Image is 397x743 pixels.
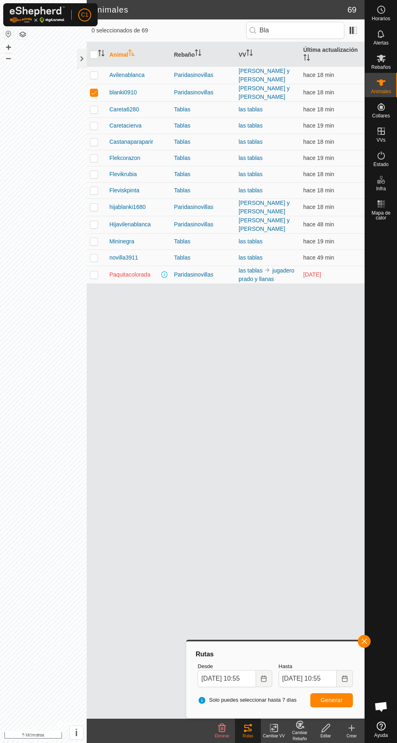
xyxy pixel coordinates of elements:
a: [PERSON_NAME] y [PERSON_NAME] [239,200,290,215]
font: Tablas [174,254,190,261]
font: Flekcorazon [109,155,140,161]
font: Horarios [372,16,390,21]
font: Infra [376,186,386,192]
span: 11 de septiembre de 2025, 10:36 [303,72,334,78]
p-sorticon: Activar para ordenar [128,51,135,57]
font: [PERSON_NAME] y [PERSON_NAME] [239,68,290,83]
font: hace 18 min [303,187,334,194]
font: Rutas [196,651,213,658]
font: hace 18 min [303,138,334,145]
span: 11 de septiembre de 2025, 10:36 [303,204,334,210]
font: Contáctanos [46,726,73,732]
button: Capas del Mapa [18,30,28,39]
span: 11 de septiembre de 2025, 10:36 [303,106,334,113]
font: las tablas [239,106,263,113]
a: las tablas [239,155,263,161]
font: Editar [320,734,331,738]
a: las tablas [239,138,263,145]
font: hace 18 min [303,89,334,96]
p-sorticon: Activar para ordenar [246,51,253,57]
a: Política de Privacidad [13,725,36,740]
font: Rutas [243,734,253,738]
font: hijablanki1680 [109,204,146,210]
font: Alertas [374,40,388,46]
button: + [4,43,13,52]
font: Animales [371,89,391,94]
font: Hasta [279,663,292,669]
font: Paridasinovillas [174,221,213,228]
a: las tablas [239,238,263,245]
font: hace 18 min [303,72,334,78]
button: Elija fecha [256,670,272,687]
font: Tablas [174,106,190,113]
font: Animal [109,51,128,57]
span: 11 de septiembre de 2025, 10:35 [303,122,334,129]
button: Elija fecha [337,670,353,687]
font: Rebaño [174,51,195,57]
font: Collares [372,113,390,119]
img: hasta [264,267,271,273]
span: 11 de septiembre de 2025, 10:35 [303,238,334,245]
font: Generar [320,697,343,703]
font: hace 18 min [303,204,334,210]
div: Chat abierto [369,694,393,719]
font: hace 19 min [303,238,334,245]
font: Solo puedes seleccionar hasta 7 días [209,697,297,703]
button: – [4,53,13,63]
a: Contáctanos [46,725,73,740]
font: Paridasinovillas [174,204,213,210]
font: blanki0910 [109,89,137,96]
button: i [70,726,83,739]
font: hace 48 min [303,221,334,228]
font: VV [239,51,246,57]
font: Tablas [174,187,190,194]
span: 11 de septiembre de 2025, 10:35 [303,155,334,161]
font: Política de Privacidad [13,726,36,739]
font: Rebaños [371,64,391,70]
font: Castanaparaparir [109,138,153,145]
font: Crear [346,734,356,738]
font: hace 19 min [303,122,334,129]
img: Logotipo de Gallagher [10,6,65,23]
a: las tablas [239,171,263,177]
font: Estado [374,162,388,167]
font: Mininegra [109,238,134,245]
font: Paridasinovillas [174,89,213,96]
font: VVs [376,137,385,143]
font: Tablas [174,155,190,161]
font: Última actualización [303,47,358,53]
button: Generar [310,693,353,707]
font: novilla3911 [109,254,138,261]
font: [DATE] [303,271,321,278]
font: 69 [348,5,356,14]
font: Paridasinovillas [174,271,213,278]
font: las tablas [239,254,263,261]
font: jugadero prado y llanas [239,267,295,282]
font: Flevikrubia [109,171,137,177]
font: Tablas [174,238,190,245]
font: Eliminar [215,734,229,738]
span: 11 de septiembre de 2025, 10:06 [303,221,334,228]
font: Caretacierva [109,122,141,129]
span: 11 de septiembre de 2025, 10:36 [303,187,334,194]
a: [PERSON_NAME] y [PERSON_NAME] [239,85,290,100]
font: Ayuda [374,732,388,738]
font: Careta6280 [109,106,139,113]
font: Cambiar VV [263,734,285,738]
font: Desde [198,663,213,669]
font: Animales [92,5,128,14]
font: – [6,52,11,63]
button: Restablecer mapa [4,29,13,39]
font: hace 49 min [303,254,334,261]
a: las tablas [239,187,263,194]
a: las tablas [239,267,263,274]
font: Mapa de calor [371,210,391,221]
font: [PERSON_NAME] y [PERSON_NAME] [239,217,290,232]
